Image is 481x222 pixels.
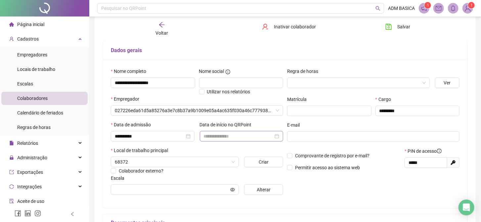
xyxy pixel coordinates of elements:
span: file [9,141,14,145]
label: Matrícula [287,96,311,103]
span: bell [450,5,456,11]
span: 68372 [115,157,235,167]
span: Utilizar nos relatórios [207,89,250,94]
span: Cadastros [17,36,39,42]
label: Local de trabalho principal [111,147,172,154]
label: Nome completo [111,68,151,75]
label: E-mail [287,121,304,129]
img: 61686 [463,3,473,13]
span: Integrações [17,184,42,189]
label: Data de admissão [111,121,155,128]
sup: 1 [424,2,431,9]
span: info-circle [437,149,442,153]
span: linkedin [24,210,31,217]
label: Cargo [375,96,395,103]
span: user-delete [262,23,269,30]
span: audit [9,199,14,204]
span: notification [421,5,427,11]
span: arrow-left [158,21,165,28]
span: ADM BASICA [388,5,415,12]
span: 027226eda61d5a85276a3e7c8b37a9b1009e05a4ac635f030a46c777938610de [115,106,279,115]
sup: Atualize o seu contato no menu Meus Dados [468,2,475,9]
span: Regras de horas [17,125,51,130]
span: Alterar [257,186,271,193]
span: user-add [9,37,14,41]
span: home [9,22,14,27]
span: facebook [15,210,21,217]
label: Regra de horas [287,68,323,75]
button: Criar [244,157,283,167]
span: Administração [17,155,47,160]
span: eye [230,187,235,192]
span: Calendário de feriados [17,110,63,115]
label: Escala [111,174,129,182]
span: search [375,6,380,11]
span: instagram [34,210,41,217]
span: Empregadores [17,52,47,57]
span: 1 [470,3,473,8]
span: Colaboradores [17,96,48,101]
span: Ver [444,79,451,86]
span: Locais de trabalho [17,67,55,72]
span: Exportações [17,170,43,175]
span: Aceite de uso [17,199,44,204]
button: Ver [435,78,459,88]
span: lock [9,155,14,160]
span: 1 [427,3,429,8]
button: Inativar colaborador [257,21,321,32]
h5: Dados gerais [111,47,459,54]
span: sync [9,184,14,189]
span: left [70,212,75,216]
span: info-circle [226,70,230,74]
span: Relatórios [17,141,38,146]
span: Página inicial [17,22,44,27]
span: mail [436,5,442,11]
span: Comprovante de registro por e-mail? [295,153,370,158]
span: Nome social [199,68,224,75]
span: Inativar colaborador [274,23,316,30]
span: Voltar [155,30,168,36]
label: Empregador [111,95,144,103]
span: Criar [259,158,269,166]
span: Salvar [397,23,410,30]
span: PIN de acesso [408,147,442,155]
span: export [9,170,14,174]
button: Alterar [244,184,283,195]
span: Permitir acesso ao sistema web [295,165,360,170]
span: Escalas [17,81,33,86]
button: Salvar [380,21,415,32]
span: save [385,23,392,30]
label: Data de início no QRPoint [200,121,256,128]
span: Colaborador externo? [119,168,163,174]
div: Open Intercom Messenger [459,200,474,215]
